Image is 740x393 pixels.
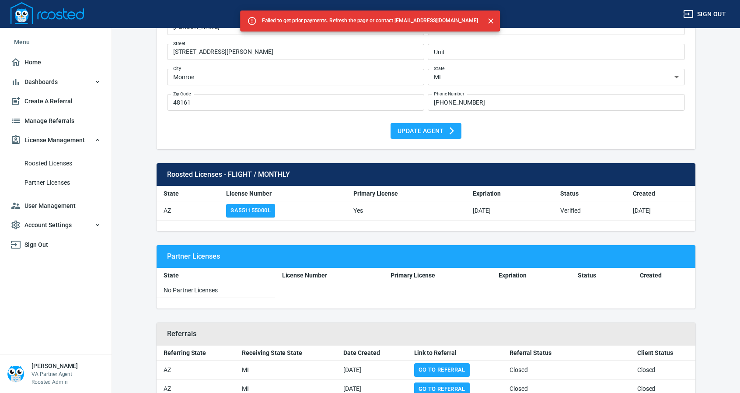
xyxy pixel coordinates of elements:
b: Status [560,190,579,197]
b: Date Created [343,349,380,356]
button: Dashboards [7,72,105,92]
td: AZ [157,201,219,221]
td: Yes [346,201,466,221]
span: Roosted Licenses [24,158,101,169]
iframe: Chat [703,354,733,386]
span: Create A Referral [10,96,101,107]
span: SA551155000 l [230,206,270,216]
button: License Management [7,130,105,150]
b: Expriation [473,190,501,197]
td: No Partner Licenses [157,283,275,298]
b: Link to Referral [414,349,457,356]
span: Go To Referral [419,365,465,375]
li: Menu [7,32,105,53]
b: Client Status [637,349,673,356]
span: Manage Referrals [10,116,101,126]
b: Created [633,190,655,197]
a: Roosted Licenses [7,154,105,173]
button: SA551155000l [226,204,275,218]
span: Account Settings [10,220,101,231]
p: VA Partner Agent [31,370,78,378]
b: Expriation [499,272,527,279]
b: Created [640,272,662,279]
td: [DATE] [626,201,695,221]
span: Referrals [167,330,685,338]
span: Partner Licenses [167,252,685,261]
span: Partner Licenses [24,177,101,188]
span: Update Agent [398,126,454,137]
b: State [164,272,179,279]
a: Sign Out [7,235,105,255]
b: License Number [282,272,327,279]
button: Sign out [680,6,730,22]
td: MI [235,360,336,379]
b: Status [578,272,596,279]
button: Account Settings [7,215,105,235]
img: Logo [10,2,84,24]
div: Failed to get prior payments. Refresh the page or contact [EMAIL_ADDRESS][DOMAIN_NAME] [262,13,478,29]
span: License Management [10,135,101,146]
a: Manage Referrals [7,111,105,131]
h6: [PERSON_NAME] [31,361,78,370]
b: Primary License [391,272,435,279]
td: Closed [630,360,695,379]
button: Go To Referral [414,363,470,377]
b: Primary License [353,190,398,197]
td: [DATE] [466,201,553,221]
a: Home [7,53,105,72]
b: Referring State [164,349,206,356]
b: State [164,190,179,197]
td: Verified [553,201,626,221]
span: Sign Out [10,239,101,250]
a: User Management [7,196,105,216]
td: Closed [503,360,630,379]
b: Referral Status [510,349,552,356]
p: Roosted Admin [31,378,78,386]
td: [DATE] [336,360,407,379]
span: Sign out [683,9,726,20]
span: Dashboards [10,77,101,88]
b: Receiving State State [242,349,302,356]
span: Roosted Licenses - FLIGHT / MONTHLY [167,170,685,179]
button: Update Agent [391,123,461,139]
a: Create A Referral [7,91,105,111]
button: Close [485,15,496,27]
span: Home [10,57,101,68]
img: Person [7,365,24,382]
td: AZ [157,360,235,379]
span: User Management [10,200,101,211]
b: License Number [226,190,271,197]
a: Partner Licenses [7,173,105,193]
